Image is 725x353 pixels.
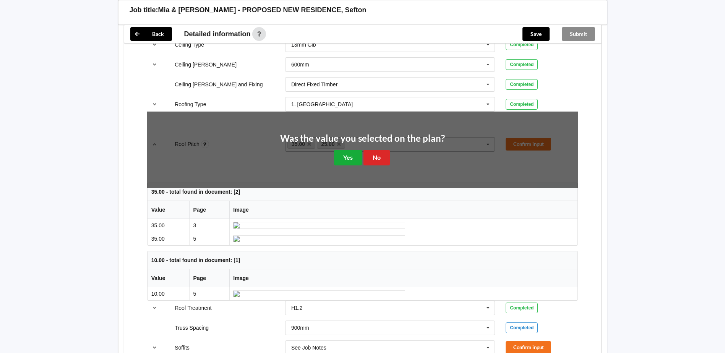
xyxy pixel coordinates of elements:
td: 3 [189,219,229,232]
button: reference-toggle [147,38,162,52]
label: Soffits [175,345,190,351]
button: reference-toggle [147,58,162,71]
button: Back [130,27,172,41]
td: 5 [189,287,229,300]
div: Direct Fixed Timber [291,82,337,87]
th: 10.00 - total found in document: [1] [148,251,577,269]
h3: Mia & [PERSON_NAME] - PROPOSED NEW RESIDENCE, Sefton [158,6,367,15]
img: ai_input-page3-RoofPitch-0-0.jpeg [233,222,405,229]
div: H1.2 [291,305,303,311]
div: 600mm [291,62,309,67]
td: 10.00 [148,287,189,300]
button: reference-toggle [147,301,162,315]
label: Ceiling [PERSON_NAME] [175,62,237,68]
th: 35.00 - total found in document: [2] [148,183,577,201]
button: Save [522,27,550,41]
div: Completed [506,303,538,313]
h2: Was the value you selected on the plan? [280,133,445,144]
th: Page [189,201,229,219]
div: Completed [506,79,538,90]
button: Yes [334,150,362,165]
th: Value [148,201,189,219]
th: Image [229,201,577,219]
label: Ceiling [PERSON_NAME] and Fixing [175,81,263,87]
th: Page [189,269,229,287]
img: ai_input-page5-RoofPitch-0-1.jpeg [233,235,405,242]
td: 35.00 [148,232,189,245]
label: Roof Treatment [175,305,212,311]
div: Completed [506,59,538,70]
th: Image [229,269,577,287]
td: 5 [189,232,229,245]
div: See Job Notes [291,345,326,350]
label: Ceiling Type [175,42,204,48]
div: 13mm Gib [291,42,316,47]
td: 35.00 [148,219,189,232]
div: Completed [506,39,538,50]
button: reference-toggle [147,97,162,111]
div: 900mm [291,325,309,330]
div: Completed [506,99,538,110]
h3: Job title: [130,6,158,15]
button: No [363,150,390,165]
label: Roofing Type [175,101,206,107]
label: Truss Spacing [175,325,209,331]
img: ai_input-page5-RoofPitch-1-0.jpeg [233,290,405,297]
span: Detailed information [184,31,251,37]
div: Completed [506,322,538,333]
th: Value [148,269,189,287]
div: 1. [GEOGRAPHIC_DATA] [291,102,353,107]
